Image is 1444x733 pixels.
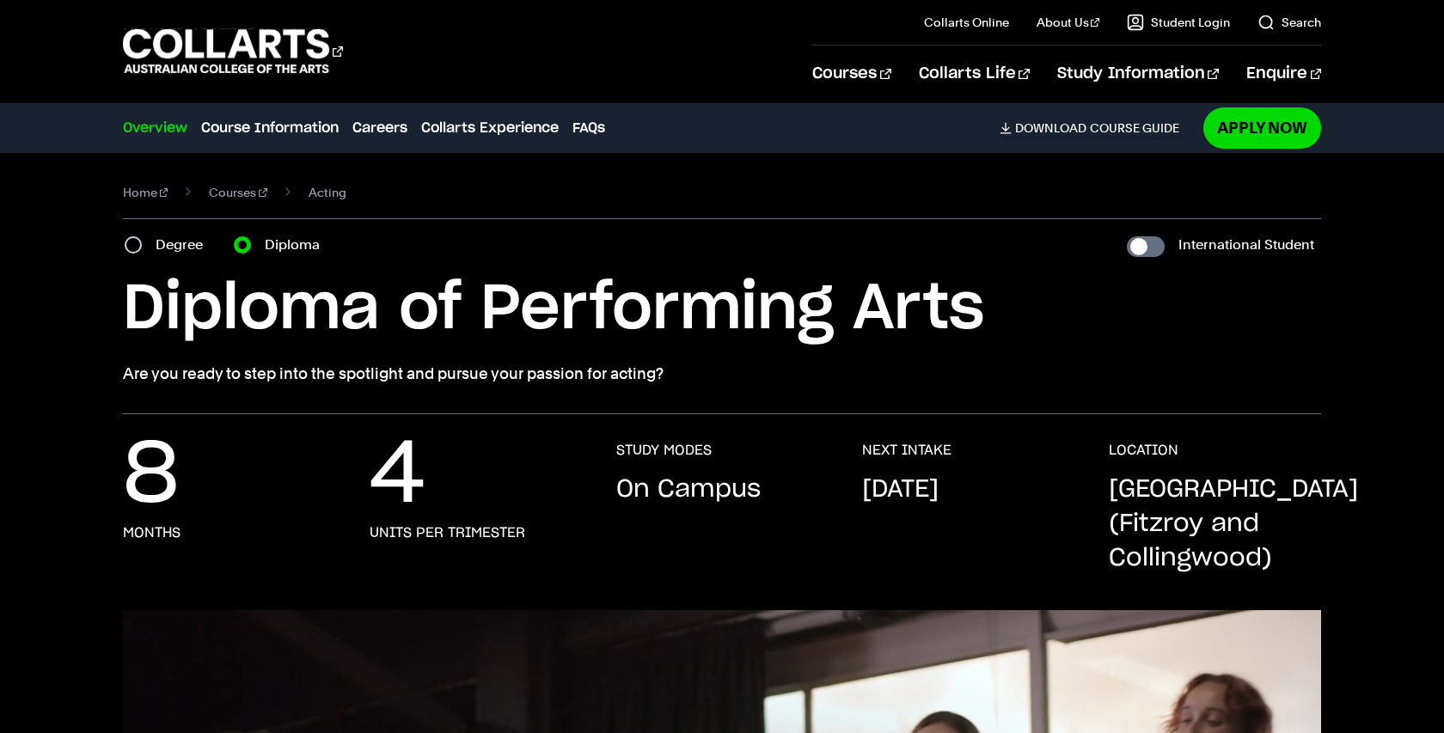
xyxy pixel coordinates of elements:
[862,442,951,459] h3: NEXT INTAKE
[812,46,890,102] a: Courses
[616,473,761,507] p: On Campus
[1037,14,1100,31] a: About Us
[1127,14,1230,31] a: Student Login
[616,442,712,459] h3: STUDY MODES
[123,442,179,510] p: 8
[370,442,425,510] p: 4
[201,118,339,138] a: Course Information
[123,180,168,205] a: Home
[265,233,330,257] label: Diploma
[572,118,605,138] a: FAQs
[156,233,213,257] label: Degree
[352,118,407,138] a: Careers
[1015,120,1086,136] span: Download
[123,271,1321,348] h1: Diploma of Performing Arts
[370,524,525,541] h3: units per trimester
[1246,46,1321,102] a: Enquire
[1203,107,1321,148] a: Apply Now
[1257,14,1321,31] a: Search
[123,362,1321,386] p: Are you ready to step into the spotlight and pursue your passion for acting?
[1109,442,1178,459] h3: LOCATION
[309,180,346,205] span: Acting
[421,118,559,138] a: Collarts Experience
[1178,233,1314,257] label: International Student
[1109,473,1358,576] p: [GEOGRAPHIC_DATA] (Fitzroy and Collingwood)
[919,46,1030,102] a: Collarts Life
[123,524,180,541] h3: months
[123,27,343,76] div: Go to homepage
[209,180,267,205] a: Courses
[924,14,1009,31] a: Collarts Online
[123,118,187,138] a: Overview
[862,473,939,507] p: [DATE]
[1057,46,1219,102] a: Study Information
[1000,120,1193,136] a: DownloadCourse Guide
